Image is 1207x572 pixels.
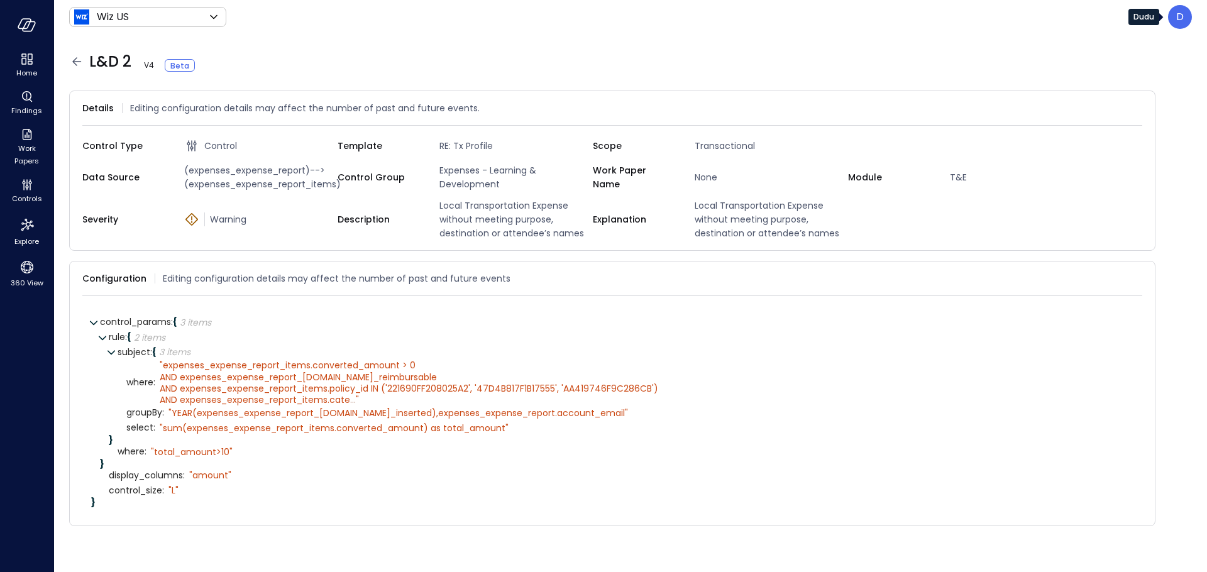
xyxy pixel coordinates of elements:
span: { [173,316,177,328]
span: RE: Tx Profile [434,139,593,153]
span: Explanation [593,212,675,226]
span: Severity [82,212,164,226]
div: Findings [3,88,51,118]
span: Beta [170,60,189,71]
div: 3 items [180,318,211,327]
p: D [1176,9,1184,25]
span: control_size [109,486,164,495]
div: } [100,459,1133,468]
div: Controls [3,176,51,206]
div: 2 items [134,333,165,342]
span: Editing configuration details may affect the number of past and future events [163,272,510,285]
div: Dudu [1128,9,1159,25]
span: 360 View [11,277,43,289]
div: } [109,436,1133,444]
span: where [118,447,146,456]
span: Module [848,170,930,184]
span: ... [350,393,356,406]
span: Editing configuration details may affect the number of past and future events. [130,101,480,115]
div: " sum(expenses_expense_report_items.converted_amount) as total_amount" [160,422,509,434]
span: V 4 [139,59,159,72]
span: Data Source [82,170,164,184]
span: Configuration [82,272,146,285]
span: display_columns [109,471,185,480]
span: : [153,376,155,388]
span: Control Type [82,139,164,153]
div: Dudu [1168,5,1192,29]
img: Icon [74,9,89,25]
div: Home [3,50,51,80]
span: Expenses - Learning & Development [434,163,593,191]
span: Home [16,67,37,79]
span: : [171,316,173,328]
span: : [150,346,152,358]
span: rule [109,331,127,343]
span: Controls [12,192,42,205]
div: Control [184,138,338,153]
span: : [162,484,164,497]
div: 360 View [3,256,51,290]
span: Work Paper Name [593,163,675,191]
span: Local Transportation Expense without meeting purpose, destination or attendee’s names [434,199,593,240]
span: subject [118,346,152,358]
span: { [127,331,131,343]
span: expenses_expense_report_items.converted_amount > 0 AND expenses_expense_report_[DOMAIN_NAME]_reim... [160,359,658,406]
span: Scope [593,139,675,153]
span: Local Transportation Expense without meeting purpose, destination or attendee’s names [690,199,848,240]
span: Findings [11,104,42,117]
div: Explore [3,214,51,249]
div: Warning [184,212,338,226]
div: " " [160,360,658,405]
span: : [162,406,164,419]
span: Description [338,212,419,226]
p: Wiz US [97,9,129,25]
span: Explore [14,235,39,248]
span: Details [82,101,114,115]
div: " amount" [189,470,231,481]
span: Transactional [690,139,848,153]
span: where [126,378,155,387]
span: : [183,469,185,481]
div: } [91,498,1133,507]
span: : [153,421,155,434]
span: control_params [100,316,173,328]
span: { [152,346,157,358]
span: (expenses_expense_report)-->(expenses_expense_report_items) [179,163,338,191]
span: select [126,423,155,432]
span: None [690,170,848,184]
span: Control Group [338,170,419,184]
div: 3 items [159,348,190,356]
span: T&E [945,170,1103,184]
span: Template [338,139,419,153]
span: Work Papers [8,142,46,167]
div: " total_amount>10" [151,446,233,458]
div: Work Papers [3,126,51,168]
div: " YEAR(expenses_expense_report_[DOMAIN_NAME]_inserted),expenses_expense_report.account_email" [168,407,628,419]
div: " L" [168,485,179,496]
span: : [145,445,146,458]
span: groupBy [126,408,164,417]
span: L&D 2 [89,52,195,72]
span: : [125,331,127,343]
